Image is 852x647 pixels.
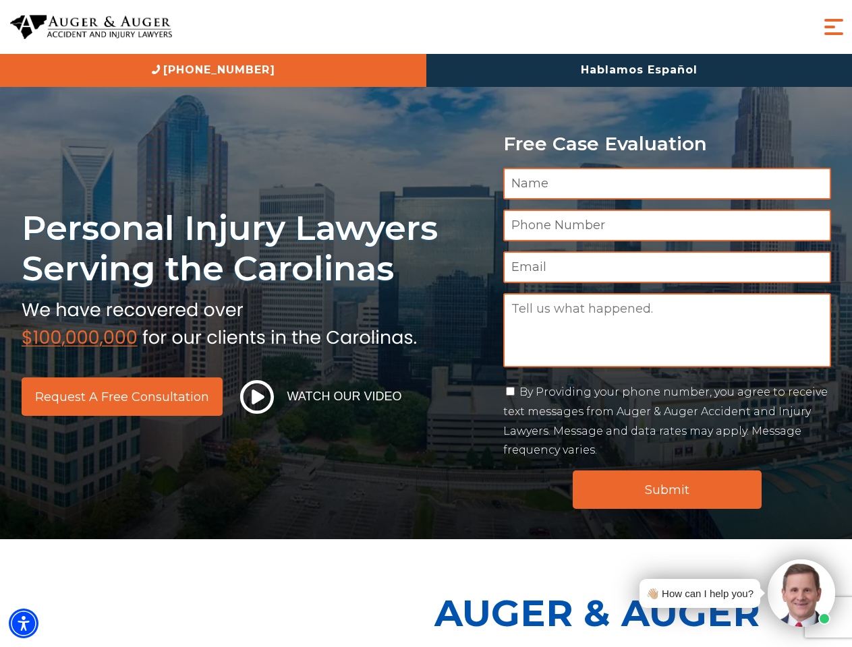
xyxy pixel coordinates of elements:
[434,580,845,646] p: Auger & Auger
[573,470,762,509] input: Submit
[646,584,754,603] div: 👋🏼 How can I help you?
[22,377,223,416] a: Request a Free Consultation
[22,296,417,347] img: sub text
[503,251,831,283] input: Email
[10,15,172,40] img: Auger & Auger Accident and Injury Lawyers Logo
[503,133,831,154] p: Free Case Evaluation
[35,391,209,403] span: Request a Free Consultation
[820,13,847,40] button: Menu
[503,210,831,241] input: Phone Number
[503,168,831,199] input: Name
[768,559,835,627] img: Intaker widget Avatar
[236,379,406,414] button: Watch Our Video
[9,609,38,638] div: Accessibility Menu
[503,386,828,456] label: By Providing your phone number, you agree to receive text messages from Auger & Auger Accident an...
[22,208,487,289] h1: Personal Injury Lawyers Serving the Carolinas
